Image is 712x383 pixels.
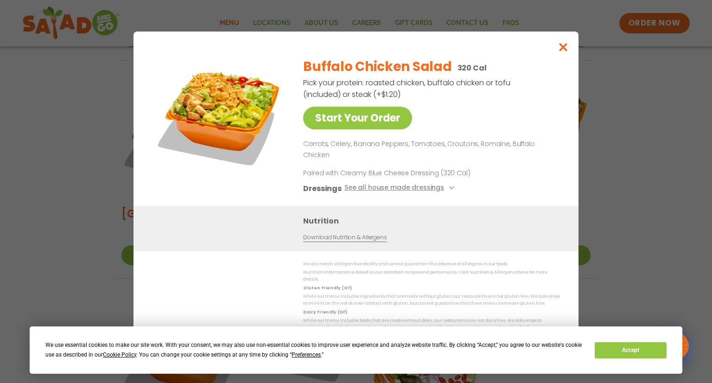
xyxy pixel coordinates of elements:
[303,293,560,307] p: While our menu includes ingredients that are made without gluten, our restaurants are not gluten ...
[303,261,560,268] p: We are not an allergen free facility and cannot guarantee the absence of allergens in our foods.
[303,183,342,194] h3: Dressings
[303,139,556,161] p: Carrots, Celery, Banana Peppers, Tomatoes, Croutons, Romaine, Buffalo Chicken
[30,326,682,374] div: Cookie Consent Prompt
[595,342,666,358] button: Accept
[458,62,487,74] p: 320 Cal
[303,77,512,100] p: Pick your protein: roasted chicken, buffalo chicken or tofu (included) or steak (+$1.20)
[303,168,475,178] p: Paired with Creamy Blue Cheese Dressing (320 Cal)
[303,107,412,129] a: Start Your Order
[303,215,565,227] h3: Nutrition
[303,57,451,77] h2: Buffalo Chicken Salad
[45,340,584,360] div: We use essential cookies to make our site work. With your consent, we may also use non-essential ...
[303,269,560,283] p: Nutrition information is based on our standard recipes and portion sizes. Click Nutrition & Aller...
[344,183,457,194] button: See all house made dressings
[154,50,284,180] img: Featured product photo for Buffalo Chicken Salad
[303,317,560,332] p: While our menu includes foods that are made without dairy, our restaurants are not dairy free. We...
[103,351,136,358] span: Cookie Policy
[303,285,351,291] strong: Gluten Friendly (GF)
[292,351,321,358] span: Preferences
[303,233,387,242] a: Download Nutrition & Allergens
[548,32,578,63] button: Close modal
[303,309,347,315] strong: Dairy Friendly (DF)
